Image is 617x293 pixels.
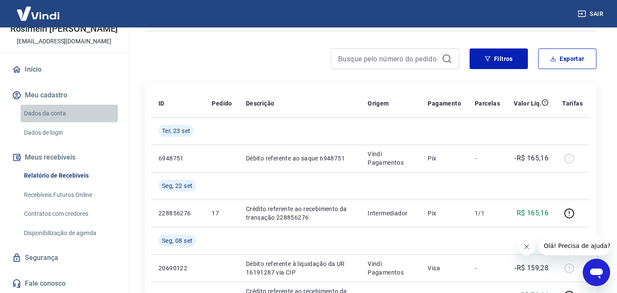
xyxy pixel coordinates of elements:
[514,99,542,108] p: Valor Líq.
[21,105,118,122] a: Dados da conta
[475,99,500,108] p: Parcelas
[246,205,354,222] p: Crédito referente ao recebimento da transação 228856276
[162,236,192,245] span: Seg, 08 set
[159,209,198,217] p: 228856276
[159,154,198,163] p: 6948751
[10,60,118,79] a: Início
[368,209,414,217] p: Intermediador
[538,48,596,69] button: Exportar
[246,260,354,277] p: Débito referente à liquidação da UR 16191287 via CIP
[162,127,190,135] span: Ter, 23 set
[10,274,118,293] a: Fale conosco
[338,52,438,65] input: Busque pelo número do pedido
[246,154,354,163] p: Débito referente ao saque 6948751
[517,208,549,218] p: R$ 165,16
[368,260,414,277] p: Vindi Pagamentos
[159,99,165,108] p: ID
[475,264,500,272] p: -
[562,99,583,108] p: Tarifas
[576,6,607,22] button: Sair
[583,259,610,286] iframe: Botão para abrir a janela de mensagens
[21,186,118,204] a: Recebíveis Futuros Online
[428,209,461,217] p: Pix
[475,209,500,217] p: 1/1
[518,238,535,255] iframe: Fechar mensagem
[212,209,232,217] p: 17
[159,264,198,272] p: 20690122
[428,99,461,108] p: Pagamento
[10,86,118,105] button: Meu cadastro
[21,124,118,142] a: Dados de login
[515,153,548,163] p: -R$ 165,16
[212,99,232,108] p: Pedido
[162,181,192,190] span: Seg, 22 set
[10,148,118,167] button: Meus recebíveis
[470,48,528,69] button: Filtros
[10,0,66,27] img: Vindi
[21,205,118,223] a: Contratos com credores
[21,224,118,242] a: Disponibilização de agenda
[515,263,548,273] p: -R$ 159,28
[368,99,389,108] p: Origem
[368,150,414,167] p: Vindi Pagamentos
[21,167,118,184] a: Relatório de Recebíveis
[428,264,461,272] p: Visa
[5,6,72,13] span: Olá! Precisa de ajuda?
[539,236,610,255] iframe: Mensagem da empresa
[17,37,111,46] p: [EMAIL_ADDRESS][DOMAIN_NAME]
[428,154,461,163] p: Pix
[10,248,118,267] a: Segurança
[246,99,275,108] p: Descrição
[475,154,500,163] p: -
[10,24,118,33] p: Rosimeiri [PERSON_NAME]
